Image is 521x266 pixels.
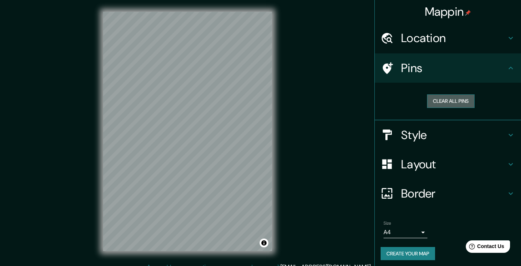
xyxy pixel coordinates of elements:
[401,61,506,75] h4: Pins
[401,186,506,201] h4: Border
[425,4,471,19] h4: Mappin
[375,150,521,179] div: Layout
[401,128,506,142] h4: Style
[401,31,506,45] h4: Location
[260,239,268,247] button: Toggle attribution
[427,94,475,108] button: Clear all pins
[465,10,471,16] img: pin-icon.png
[375,53,521,83] div: Pins
[375,23,521,53] div: Location
[384,220,391,226] label: Size
[456,237,513,258] iframe: Help widget launcher
[375,179,521,208] div: Border
[375,120,521,150] div: Style
[103,12,272,251] canvas: Map
[384,226,427,238] div: A4
[381,247,435,261] button: Create your map
[401,157,506,172] h4: Layout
